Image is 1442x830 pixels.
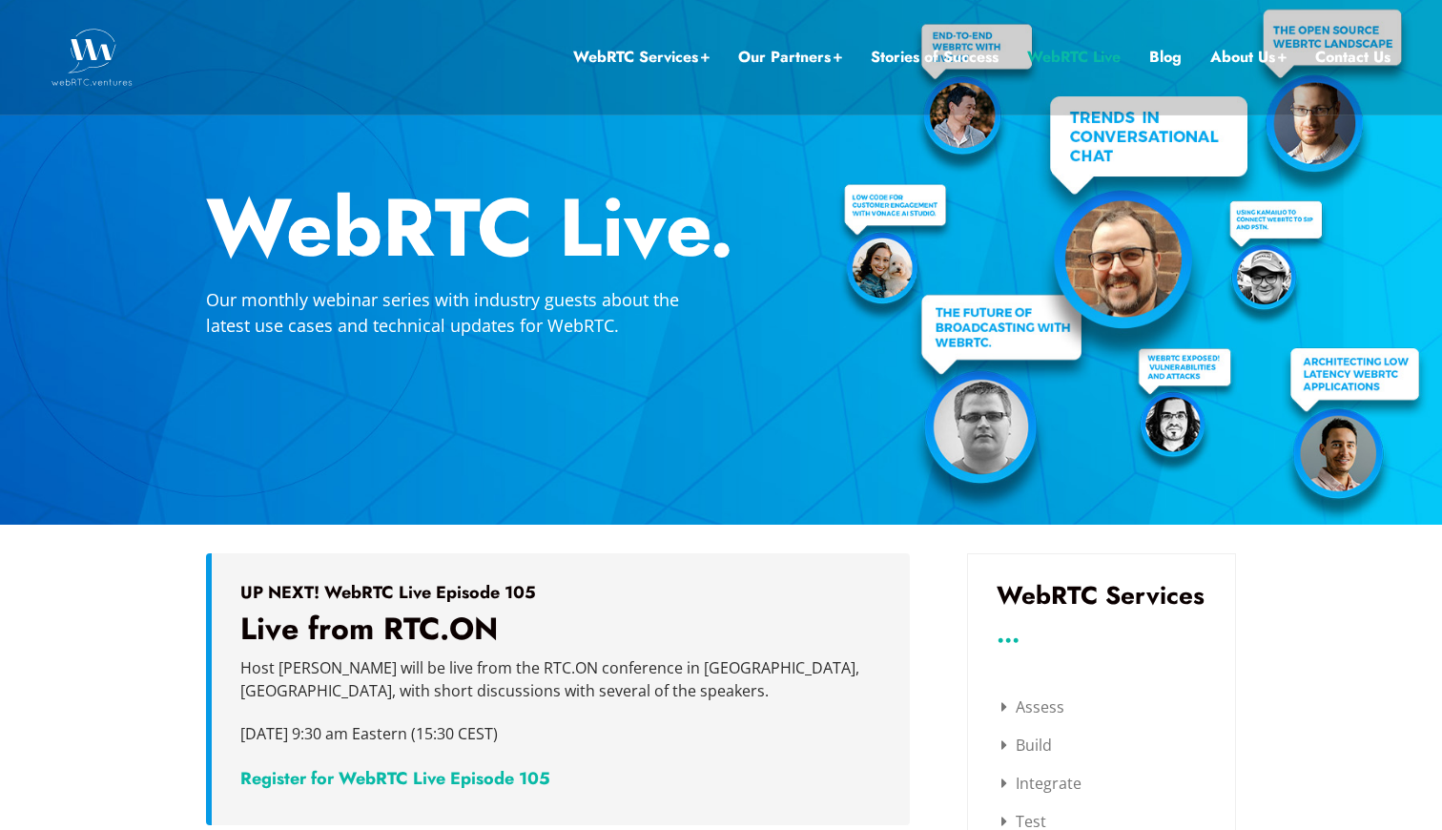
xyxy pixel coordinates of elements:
[240,766,550,791] a: Register for WebRTC Live Episode 105
[206,187,1236,268] h2: WebRTC Live.
[1149,45,1182,70] a: Blog
[1027,45,1121,70] a: WebRTC Live
[206,287,721,339] p: Our monthly webinar series with industry guests about the latest use cases and technical updates ...
[1315,45,1390,70] a: Contact Us
[997,583,1206,608] h3: WebRTC Services
[997,627,1206,641] h3: ...
[1001,696,1064,717] a: Assess
[240,611,881,649] h3: Live from RTC.ON
[51,29,133,86] img: WebRTC.ventures
[1001,735,1052,756] a: Build
[240,656,881,702] p: Host [PERSON_NAME] will be live from the RTC.ON conference in [GEOGRAPHIC_DATA], [GEOGRAPHIC_DATA...
[738,45,842,70] a: Our Partners
[1001,773,1081,794] a: Integrate
[573,45,710,70] a: WebRTC Services
[240,582,881,603] h5: UP NEXT! WebRTC Live Episode 105
[240,722,881,768] p: [DATE] 9:30 am Eastern (15:30 CEST)
[871,45,999,70] a: Stories of Success
[1210,45,1287,70] a: About Us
